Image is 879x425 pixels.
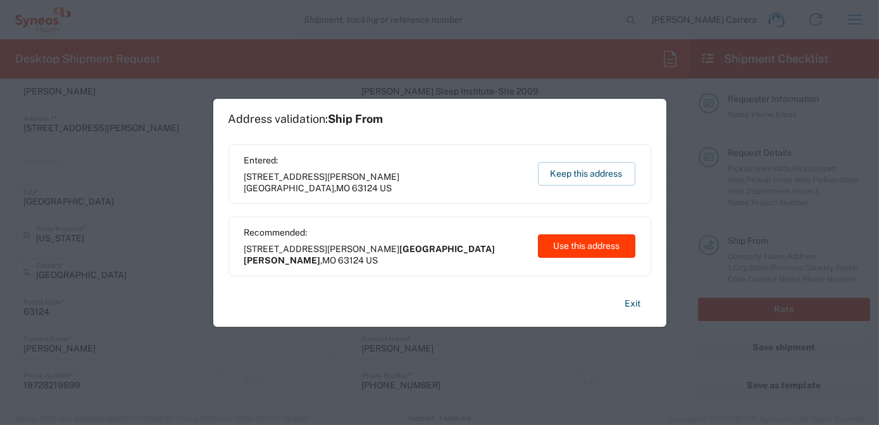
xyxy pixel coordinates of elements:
span: 63124 [352,183,378,193]
span: Recommended: [244,227,526,238]
span: MO [337,183,351,193]
button: Use this address [538,234,635,258]
span: 63124 [339,255,365,265]
span: Ship From [328,112,383,125]
span: MO [323,255,337,265]
span: US [366,255,378,265]
span: US [380,183,392,193]
span: [GEOGRAPHIC_DATA] [244,183,335,193]
span: [STREET_ADDRESS][PERSON_NAME] , [244,171,526,194]
button: Keep this address [538,162,635,186]
h1: Address validation: [228,112,383,126]
span: Entered: [244,155,526,166]
span: [STREET_ADDRESS][PERSON_NAME] , [244,243,526,266]
button: Exit [615,293,651,315]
